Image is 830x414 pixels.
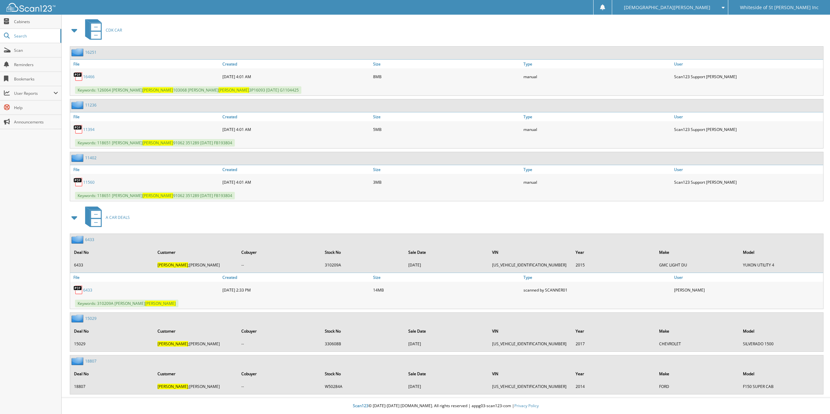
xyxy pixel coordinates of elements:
[106,27,122,33] span: CDK CAR
[143,140,173,146] span: [PERSON_NAME]
[71,260,154,270] td: 6433
[81,17,122,43] a: CDK CAR
[75,192,235,199] span: Keywords: 118651 [PERSON_NAME] 91062 351289 [DATE] FB193804
[322,381,404,392] td: W50284A
[71,338,154,349] td: 15029
[62,398,830,414] div: © [DATE]-[DATE] [DOMAIN_NAME]. All rights reserved | appg03-scan123-com |
[238,324,321,338] th: Cobuyer
[572,367,655,380] th: Year
[656,381,739,392] td: FORD
[85,316,97,321] a: 15029
[405,324,488,338] th: Sale Date
[405,338,488,349] td: [DATE]
[656,324,739,338] th: Make
[322,338,404,349] td: 330608B
[371,60,522,68] a: Size
[70,112,221,121] a: File
[572,381,655,392] td: 2014
[14,119,58,125] span: Announcements
[158,262,188,268] span: [PERSON_NAME]
[522,283,672,296] div: scanned by SCANNER01
[656,260,739,270] td: GMC LIGHT DU
[672,283,823,296] div: [PERSON_NAME]
[238,381,321,392] td: --
[71,324,154,338] th: Deal No
[522,123,672,136] div: manual
[522,60,672,68] a: Type
[371,70,522,83] div: 8MB
[656,246,739,259] th: Make
[71,154,85,162] img: folder2.png
[572,246,655,259] th: Year
[489,324,572,338] th: VIN
[740,246,822,259] th: Model
[572,260,655,270] td: 2015
[14,48,58,53] span: Scan
[85,155,97,161] a: 11402
[158,341,188,347] span: [PERSON_NAME]
[85,358,97,364] a: 18807
[514,403,539,408] a: Privacy Policy
[672,70,823,83] div: Scan123 Support [PERSON_NAME]
[740,6,819,9] span: Whiteside of St [PERSON_NAME] Inc
[322,260,404,270] td: 310209A
[221,176,371,189] div: [DATE] 4:01 AM
[672,165,823,174] a: User
[489,246,572,259] th: VIN
[221,60,371,68] a: Created
[83,287,92,293] a: 6433
[489,260,572,270] td: [US_VEHICLE_IDENTIFICATION_NUMBER]
[219,87,249,93] span: [PERSON_NAME]
[672,112,823,121] a: User
[238,338,321,349] td: --
[85,50,97,55] a: 16251
[143,193,173,198] span: [PERSON_NAME]
[73,285,83,295] img: PDF.png
[154,324,237,338] th: Customer
[371,283,522,296] div: 14MB
[740,338,822,349] td: SILVERADO 1500
[154,381,237,392] td: ;[PERSON_NAME]
[154,338,237,349] td: ;[PERSON_NAME]
[405,260,488,270] td: [DATE]
[238,367,321,380] th: Cobuyer
[83,179,95,185] a: 11560
[522,176,672,189] div: manual
[71,367,154,380] th: Deal No
[85,237,94,242] a: 6433
[353,403,369,408] span: Scan123
[371,112,522,121] a: Size
[797,383,830,414] iframe: Chat Widget
[405,246,488,259] th: Sale Date
[73,72,83,81] img: PDF.png
[71,236,85,244] img: folder2.png
[71,381,154,392] td: 18807
[740,367,822,380] th: Model
[154,260,237,270] td: ;[PERSON_NAME]
[371,123,522,136] div: 5MB
[624,6,710,9] span: [DEMOGRAPHIC_DATA][PERSON_NAME]
[221,165,371,174] a: Created
[106,215,130,220] span: A CAR DEALS
[405,367,488,380] th: Sale Date
[158,384,188,389] span: [PERSON_NAME]
[81,205,130,230] a: A CAR DEALS
[14,105,58,110] span: Help
[656,338,739,349] td: CHEVROLET
[75,300,178,307] span: Keywords: 310209A [PERSON_NAME]
[221,273,371,282] a: Created
[489,367,572,380] th: VIN
[73,177,83,187] img: PDF.png
[14,91,53,96] span: User Reports
[221,112,371,121] a: Created
[489,338,572,349] td: [US_VEHICLE_IDENTIFICATION_NUMBER]
[405,381,488,392] td: [DATE]
[71,357,85,365] img: folder2.png
[70,165,221,174] a: File
[522,165,672,174] a: Type
[145,301,176,306] span: [PERSON_NAME]
[14,19,58,24] span: Cabinets
[73,124,83,134] img: PDF.png
[672,176,823,189] div: Scan123 Support [PERSON_NAME]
